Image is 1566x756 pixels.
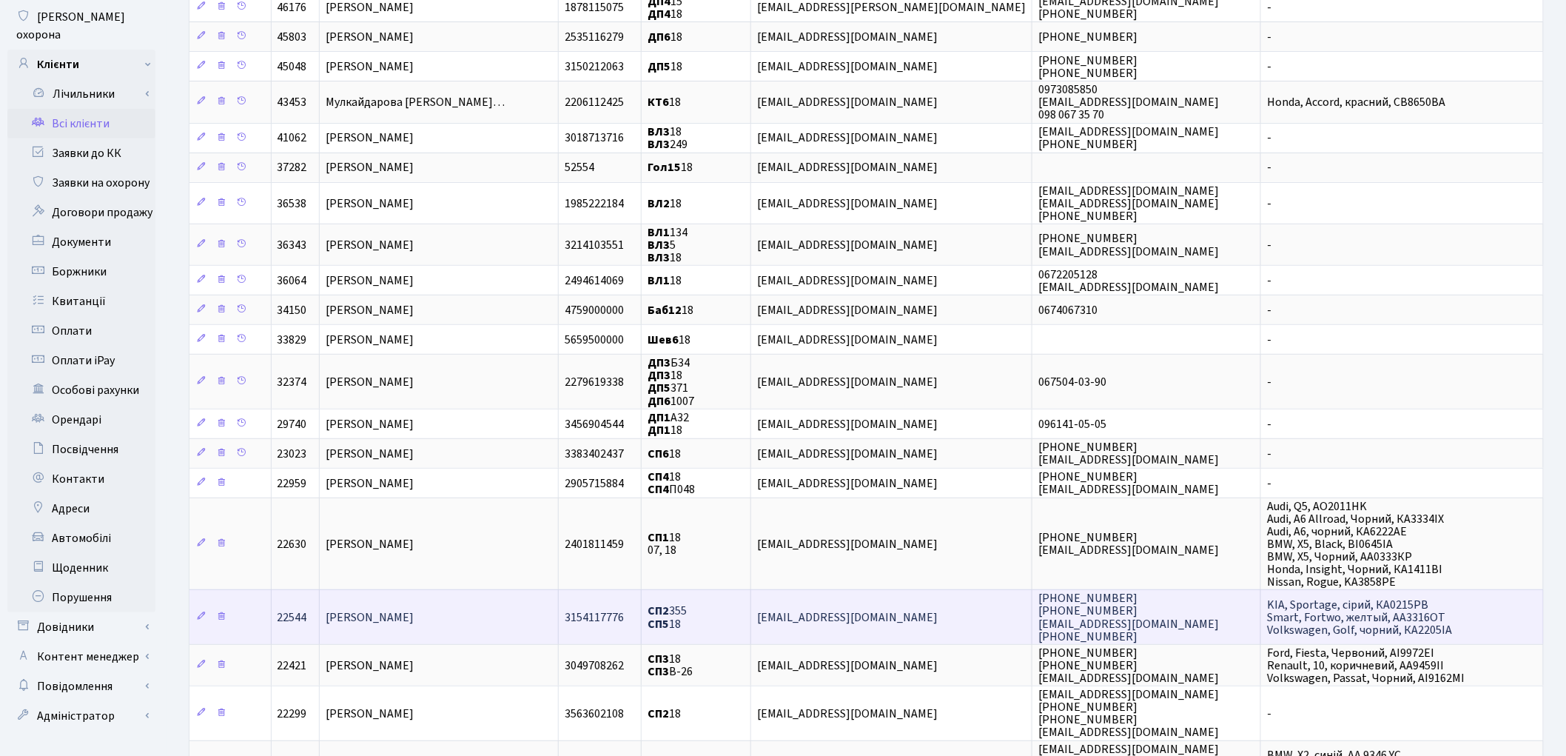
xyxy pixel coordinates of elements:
span: [PERSON_NAME] [326,302,414,318]
b: ДП6 [648,393,671,409]
span: [PERSON_NAME] [326,130,414,147]
span: Мулкайдарова [PERSON_NAME]… [326,94,505,110]
a: Адреси [7,494,155,523]
span: 0674067310 [1038,302,1098,318]
span: [PHONE_NUMBER] [EMAIL_ADDRESS][DOMAIN_NAME] [1038,231,1219,260]
span: 18 [648,58,682,75]
b: СП6 [648,446,669,462]
span: 23023 [278,446,307,462]
span: 37282 [278,160,307,176]
span: - [1267,237,1271,253]
span: 18 07, 18 [648,529,681,558]
span: 52554 [565,160,594,176]
a: Порушення [7,583,155,612]
b: СП3 [648,664,669,680]
span: - [1267,302,1271,318]
span: [EMAIL_ADDRESS][DOMAIN_NAME] [757,160,938,176]
span: [EMAIL_ADDRESS][DOMAIN_NAME] [757,94,938,110]
b: ВЛ1 [648,224,670,241]
b: ВЛ3 [648,124,670,140]
a: Договори продажу [7,198,155,227]
span: [PERSON_NAME] [326,446,414,462]
span: 18 [648,302,693,318]
span: [EMAIL_ADDRESS][DOMAIN_NAME] [757,302,938,318]
span: 3150212063 [565,58,624,75]
b: ВЛ3 [648,237,670,253]
a: Щоденник [7,553,155,583]
span: 22544 [278,609,307,626]
span: 3456904544 [565,416,624,432]
b: ВЛ3 [648,136,670,153]
span: 3018713716 [565,130,624,147]
b: ДП3 [648,355,671,371]
b: ДП1 [648,409,671,426]
span: 0973085850 [EMAIL_ADDRESS][DOMAIN_NAME] 098 067 35 70 [1038,81,1219,123]
a: Контакти [7,464,155,494]
span: 2494614069 [565,272,624,289]
span: 3383402437 [565,446,624,462]
span: 2535116279 [565,29,624,45]
span: [PHONE_NUMBER] [1038,29,1137,45]
span: 18 [648,332,690,348]
span: [EMAIL_ADDRESS][DOMAIN_NAME] [757,609,938,626]
span: [EMAIL_ADDRESS][DOMAIN_NAME] [PHONE_NUMBER] [1038,124,1219,153]
span: [PHONE_NUMBER] [PHONE_NUMBER] [EMAIL_ADDRESS][DOMAIN_NAME] [1038,645,1219,686]
span: 36343 [278,237,307,253]
b: СП2 [648,706,669,722]
span: - [1267,272,1271,289]
a: Автомобілі [7,523,155,553]
a: Контент менеджер [7,642,155,672]
b: СП4 [648,469,669,485]
span: 2401811459 [565,536,624,552]
a: Орендарі [7,405,155,435]
a: Всі клієнти [7,109,155,138]
span: Honda, Accord, красний, СВ8650ВА [1267,94,1445,110]
span: 29740 [278,416,307,432]
span: [EMAIL_ADDRESS][DOMAIN_NAME] [757,130,938,147]
span: 18 249 [648,124,688,153]
b: ДП5 [648,381,671,397]
span: [EMAIL_ADDRESS][DOMAIN_NAME] [757,658,938,674]
b: ДП1 [648,422,671,438]
a: Квитанції [7,287,155,316]
b: КТ6 [648,94,669,110]
b: Баб12 [648,302,682,318]
span: - [1267,58,1271,75]
b: ДП4 [648,6,671,22]
span: [EMAIL_ADDRESS][DOMAIN_NAME] [757,475,938,492]
span: [EMAIL_ADDRESS][DOMAIN_NAME] [757,58,938,75]
span: [PHONE_NUMBER] [EMAIL_ADDRESS][DOMAIN_NAME] [1038,439,1219,468]
span: [PERSON_NAME] [326,195,414,212]
span: 41062 [278,130,307,147]
span: 18 [648,94,681,110]
span: 18 [648,706,681,722]
b: ВЛ3 [648,250,670,266]
span: - [1267,475,1271,492]
span: [PERSON_NAME] [326,706,414,722]
span: 45803 [278,29,307,45]
span: [PHONE_NUMBER] [EMAIL_ADDRESS][DOMAIN_NAME] [1038,529,1219,558]
b: СП4 [648,481,669,498]
b: ДП5 [648,58,671,75]
a: [PERSON_NAME] охорона [7,2,155,50]
span: [EMAIL_ADDRESS][DOMAIN_NAME] [PHONE_NUMBER] [PHONE_NUMBER] [EMAIL_ADDRESS][DOMAIN_NAME] [1038,686,1219,740]
span: 18 [648,272,682,289]
span: [PHONE_NUMBER] [EMAIL_ADDRESS][DOMAIN_NAME] [1038,469,1219,498]
span: [EMAIL_ADDRESS][DOMAIN_NAME] [757,195,938,212]
span: 32374 [278,374,307,390]
span: [PERSON_NAME] [326,29,414,45]
span: [EMAIL_ADDRESS][DOMAIN_NAME] [757,416,938,432]
span: 33829 [278,332,307,348]
span: Ford, Fiesta, Червоний, AI9972EI Renault, 10, коричневий, АА9459ІІ Volkswagen, Passat, Чорний, AI... [1267,645,1465,686]
span: KIA, Sportage, сірий, КА0215РВ Smart, Fortwo, желтый, АА3316OТ Volkswagen, Golf, чорний, КА2205ІА [1267,597,1452,638]
span: 3214103551 [565,237,624,253]
b: Гол15 [648,160,681,176]
b: СП5 [648,616,669,632]
a: Клієнти [7,50,155,79]
span: [PERSON_NAME] [326,658,414,674]
a: Оплати iPay [7,346,155,375]
span: [EMAIL_ADDRESS][DOMAIN_NAME] [757,29,938,45]
span: 096141-05-05 [1038,416,1106,432]
b: ВЛ2 [648,195,670,212]
span: [EMAIL_ADDRESS][DOMAIN_NAME] [757,706,938,722]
